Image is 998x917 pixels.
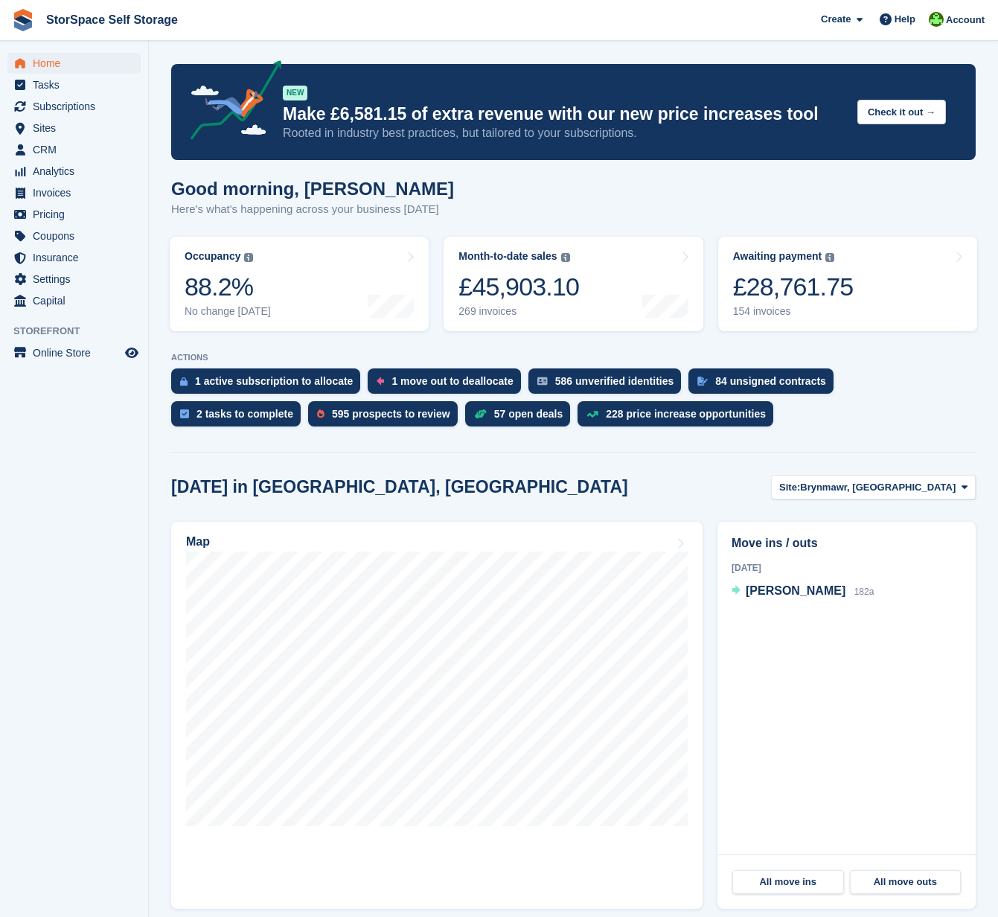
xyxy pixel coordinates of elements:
div: 586 unverified identities [555,375,674,387]
div: 595 prospects to review [332,408,450,420]
a: [PERSON_NAME] 182a [732,582,874,601]
img: task-75834270c22a3079a89374b754ae025e5fb1db73e45f91037f5363f120a921f8.svg [180,409,189,418]
span: Help [895,12,915,27]
span: Sites [33,118,122,138]
a: Awaiting payment £28,761.75 154 invoices [718,237,977,331]
div: £45,903.10 [458,272,579,302]
span: 182a [854,587,874,597]
a: 595 prospects to review [308,401,465,434]
a: 586 unverified identities [528,368,689,401]
a: Map [171,522,703,909]
a: All move outs [850,870,962,894]
a: menu [7,118,141,138]
a: menu [7,226,141,246]
div: 2 tasks to complete [196,408,293,420]
div: NEW [283,86,307,100]
span: Settings [33,269,122,290]
div: 84 unsigned contracts [715,375,826,387]
img: verify_identity-adf6edd0f0f0b5bbfe63781bf79b02c33cf7c696d77639b501bdc392416b5a36.svg [537,377,548,386]
a: menu [7,139,141,160]
div: 57 open deals [494,408,563,420]
a: menu [7,247,141,268]
a: StorSpace Self Storage [40,7,184,32]
span: Online Store [33,342,122,363]
span: Brynmawr, [GEOGRAPHIC_DATA] [800,480,956,495]
p: Make £6,581.15 of extra revenue with our new price increases tool [283,103,845,125]
img: price_increase_opportunities-93ffe204e8149a01c8c9dc8f82e8f89637d9d84a8eef4429ea346261dce0b2c0.svg [586,411,598,418]
span: Coupons [33,226,122,246]
p: Here's what's happening across your business [DATE] [171,201,454,218]
span: Invoices [33,182,122,203]
span: Subscriptions [33,96,122,117]
a: menu [7,161,141,182]
a: menu [7,204,141,225]
div: [DATE] [732,561,962,575]
span: Create [821,12,851,27]
a: menu [7,96,141,117]
div: 228 price increase opportunities [606,408,766,420]
div: £28,761.75 [733,272,854,302]
span: Tasks [33,74,122,95]
img: icon-info-grey-7440780725fd019a000dd9b08b2336e03edf1995a4989e88bcd33f0948082b44.svg [561,253,570,262]
span: Site: [779,480,800,495]
a: menu [7,53,141,74]
a: Preview store [123,344,141,362]
a: 1 active subscription to allocate [171,368,368,401]
img: stora-icon-8386f47178a22dfd0bd8f6a31ec36ba5ce8667c1dd55bd0f319d3a0aa187defe.svg [12,9,34,31]
a: 2 tasks to complete [171,401,308,434]
span: Home [33,53,122,74]
h2: Map [186,535,210,549]
button: Check it out → [857,100,946,124]
p: Rooted in industry best practices, but tailored to your subscriptions. [283,125,845,141]
img: move_outs_to_deallocate_icon-f764333ba52eb49d3ac5e1228854f67142a1ed5810a6f6cc68b1a99e826820c5.svg [377,377,384,386]
div: Occupancy [185,250,240,263]
span: CRM [33,139,122,160]
div: 1 active subscription to allocate [195,375,353,387]
img: Jon Pace [929,12,944,27]
img: contract_signature_icon-13c848040528278c33f63329250d36e43548de30e8caae1d1a13099fd9432cc5.svg [697,377,708,386]
a: Occupancy 88.2% No change [DATE] [170,237,429,331]
div: Awaiting payment [733,250,822,263]
a: menu [7,290,141,311]
div: 1 move out to deallocate [391,375,513,387]
img: icon-info-grey-7440780725fd019a000dd9b08b2336e03edf1995a4989e88bcd33f0948082b44.svg [244,253,253,262]
a: 57 open deals [465,401,578,434]
span: [PERSON_NAME] [746,584,845,597]
span: Analytics [33,161,122,182]
p: ACTIONS [171,353,976,362]
a: menu [7,74,141,95]
div: 154 invoices [733,305,854,318]
span: Account [946,13,985,28]
span: Insurance [33,247,122,268]
div: Month-to-date sales [458,250,557,263]
span: Capital [33,290,122,311]
div: 88.2% [185,272,271,302]
img: active_subscription_to_allocate_icon-d502201f5373d7db506a760aba3b589e785aa758c864c3986d89f69b8ff3... [180,377,188,386]
h2: Move ins / outs [732,534,962,552]
div: No change [DATE] [185,305,271,318]
a: 228 price increase opportunities [578,401,781,434]
a: All move ins [732,870,844,894]
a: menu [7,269,141,290]
a: 84 unsigned contracts [688,368,841,401]
a: 1 move out to deallocate [368,368,528,401]
img: icon-info-grey-7440780725fd019a000dd9b08b2336e03edf1995a4989e88bcd33f0948082b44.svg [825,253,834,262]
span: Storefront [13,324,148,339]
img: deal-1b604bf984904fb50ccaf53a9ad4b4a5d6e5aea283cecdc64d6e3604feb123c2.svg [474,409,487,419]
a: menu [7,182,141,203]
img: price-adjustments-announcement-icon-8257ccfd72463d97f412b2fc003d46551f7dbcb40ab6d574587a9cd5c0d94... [178,60,282,145]
div: 269 invoices [458,305,579,318]
a: Month-to-date sales £45,903.10 269 invoices [444,237,703,331]
h1: Good morning, [PERSON_NAME] [171,179,454,199]
button: Site: Brynmawr, [GEOGRAPHIC_DATA] [771,475,976,499]
img: prospect-51fa495bee0391a8d652442698ab0144808aea92771e9ea1ae160a38d050c398.svg [317,409,324,418]
span: Pricing [33,204,122,225]
h2: [DATE] in [GEOGRAPHIC_DATA], [GEOGRAPHIC_DATA] [171,477,628,497]
a: menu [7,342,141,363]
